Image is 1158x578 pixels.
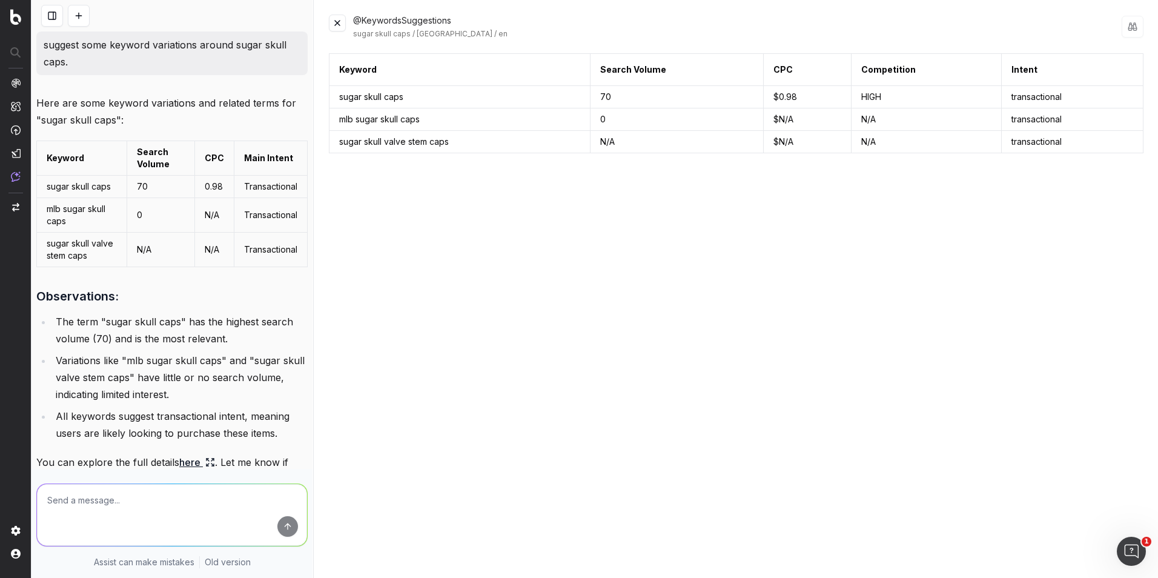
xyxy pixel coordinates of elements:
td: Transactional [234,198,308,233]
td: sugar skull valve stem caps [329,131,591,153]
td: 0.98 [195,176,234,198]
img: Switch project [12,203,19,211]
td: $N/A [764,108,852,131]
td: sugar skull caps [329,86,591,108]
img: Activation [11,125,21,135]
td: 0 [591,108,764,131]
td: N/A [127,233,195,267]
p: Here are some keyword variations and related terms for "sugar skull caps": [36,95,308,128]
div: Intent [1011,64,1037,76]
td: mlb sugar skull caps [329,108,591,131]
td: Main Intent [234,141,308,176]
th: Keyword [329,54,591,86]
td: CPC [195,141,234,176]
div: sugar skull caps / [GEOGRAPHIC_DATA] / en [353,29,1122,39]
td: $N/A [764,131,852,153]
td: sugar skull valve stem caps [37,233,127,267]
img: My account [11,549,21,559]
td: $0.98 [764,86,852,108]
td: HIGH [852,86,1002,108]
li: The term "sugar skull caps" has the highest search volume (70) and is the most relevant. [52,313,308,347]
td: transactional [1002,131,1143,153]
td: N/A [195,198,234,233]
div: @KeywordsSuggestions [353,15,1122,39]
p: You can explore the full details . Let me know if you'd like to dive deeper or explore other vari... [36,454,308,488]
td: N/A [195,233,234,267]
img: Intelligence [11,101,21,111]
th: Search Volume [591,54,764,86]
td: Keyword [37,141,127,176]
h3: Observations: [36,287,308,306]
td: Search Volume [127,141,195,176]
li: All keywords suggest transactional intent, meaning users are likely looking to purchase these items. [52,408,308,442]
img: Analytics [11,78,21,88]
p: Assist can make mistakes [94,556,194,568]
td: sugar skull caps [37,176,127,198]
td: transactional [1002,86,1143,108]
span: 1 [1142,537,1151,546]
img: Setting [11,526,21,536]
a: here [179,454,215,471]
a: Old version [205,556,251,568]
li: Variations like "mlb sugar skull caps" and "sugar skull valve stem caps" have little or no search... [52,352,308,403]
img: Botify logo [10,9,21,25]
td: transactional [1002,108,1143,131]
td: Transactional [234,176,308,198]
p: suggest some keyword variations around sugar skull caps. [44,36,300,70]
td: 70 [591,86,764,108]
td: mlb sugar skull caps [37,198,127,233]
td: N/A [852,131,1002,153]
td: 70 [127,176,195,198]
td: N/A [591,131,764,153]
td: Transactional [234,233,308,267]
td: N/A [852,108,1002,131]
img: Studio [11,148,21,158]
iframe: Intercom live chat [1117,537,1146,566]
th: Competition [852,54,1002,86]
img: Assist [11,171,21,182]
th: CPC [764,54,852,86]
td: 0 [127,198,195,233]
